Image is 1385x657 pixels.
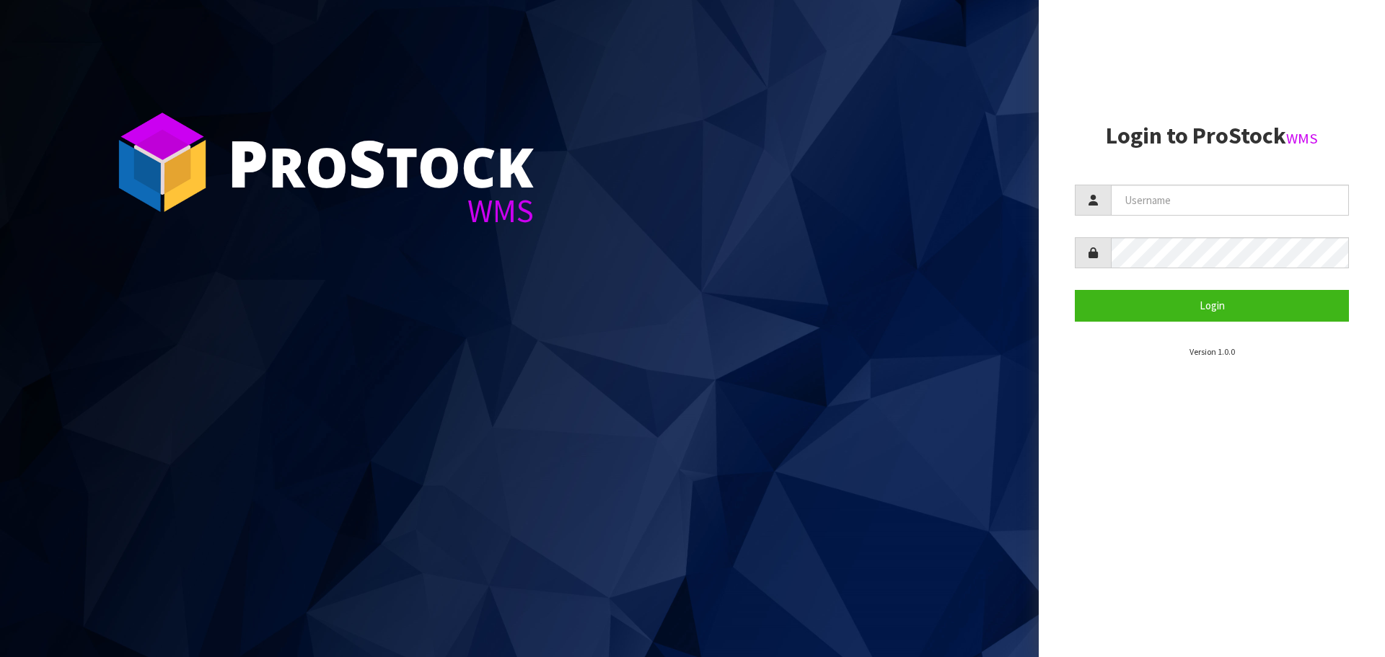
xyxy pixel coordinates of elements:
[227,118,268,206] span: P
[348,118,386,206] span: S
[1190,346,1235,357] small: Version 1.0.0
[1075,290,1349,321] button: Login
[227,130,534,195] div: ro tock
[108,108,216,216] img: ProStock Cube
[1286,129,1318,148] small: WMS
[227,195,534,227] div: WMS
[1075,123,1349,149] h2: Login to ProStock
[1111,185,1349,216] input: Username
